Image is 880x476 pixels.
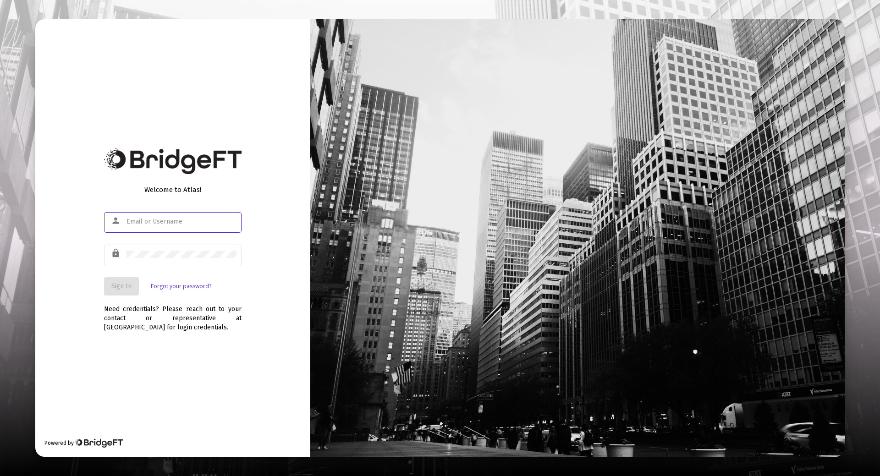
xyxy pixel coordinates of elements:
div: Powered by [44,438,123,448]
mat-icon: person [111,215,122,226]
a: Forgot your password? [151,282,211,291]
input: Email or Username [126,218,236,225]
div: Need credentials? Please reach out to your contact or representative at [GEOGRAPHIC_DATA] for log... [104,295,242,332]
button: Sign In [104,277,139,295]
mat-icon: lock [111,248,122,259]
span: Sign In [111,282,132,290]
img: Bridge Financial Technology Logo [75,438,123,448]
div: Welcome to Atlas! [104,185,242,194]
img: Bridge Financial Technology Logo [104,148,242,174]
